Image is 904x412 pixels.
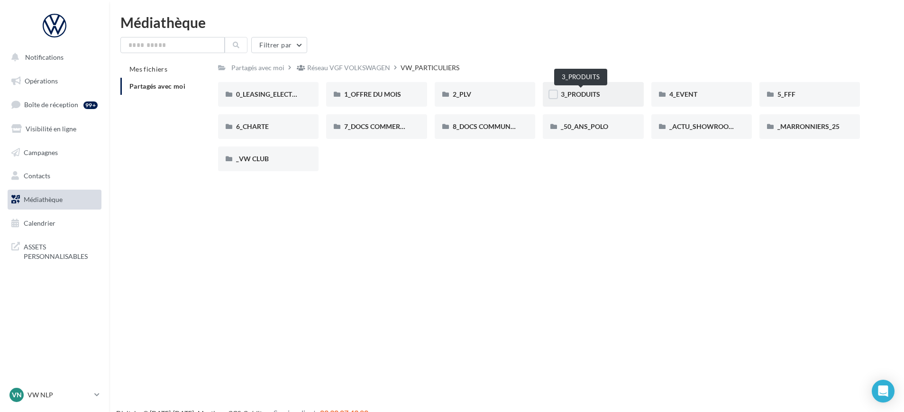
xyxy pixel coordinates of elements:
span: 2_PLV [453,90,471,98]
button: Filtrer par [251,37,307,53]
span: 8_DOCS COMMUNICATION [453,122,537,130]
a: Calendrier [6,213,103,233]
span: _ACTU_SHOWROOM [669,122,735,130]
span: Partagés avec moi [129,82,185,90]
div: 3_PRODUITS [554,69,607,85]
span: Médiathèque [24,195,63,203]
span: Notifications [25,53,64,61]
span: _VW CLUB [236,155,269,163]
a: VN VW NLP [8,386,101,404]
div: VW_PARTICULIERS [401,63,459,73]
span: _MARRONNIERS_25 [777,122,840,130]
span: 4_EVENT [669,90,697,98]
span: 1_OFFRE DU MOIS [344,90,401,98]
span: Calendrier [24,219,55,227]
span: Boîte de réception [24,101,78,109]
a: Contacts [6,166,103,186]
span: Campagnes [24,148,58,156]
div: 99+ [83,101,98,109]
span: Contacts [24,172,50,180]
span: 3_PRODUITS [561,90,600,98]
span: Mes fichiers [129,65,167,73]
button: Notifications [6,47,100,67]
div: Médiathèque [120,15,893,29]
span: VN [12,390,22,400]
a: Opérations [6,71,103,91]
a: ASSETS PERSONNALISABLES [6,237,103,265]
span: _50_ANS_POLO [561,122,608,130]
span: 7_DOCS COMMERCIAUX [344,122,420,130]
span: 5_FFF [777,90,795,98]
a: Médiathèque [6,190,103,210]
span: Visibilité en ligne [26,125,76,133]
span: ASSETS PERSONNALISABLES [24,240,98,261]
div: Open Intercom Messenger [872,380,895,403]
a: Visibilité en ligne [6,119,103,139]
span: 6_CHARTE [236,122,269,130]
a: Boîte de réception99+ [6,94,103,115]
span: 0_LEASING_ELECTRIQUE [236,90,312,98]
div: Réseau VGF VOLKSWAGEN [307,63,390,73]
a: Campagnes [6,143,103,163]
p: VW NLP [27,390,91,400]
span: Opérations [25,77,58,85]
div: Partagés avec moi [231,63,284,73]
